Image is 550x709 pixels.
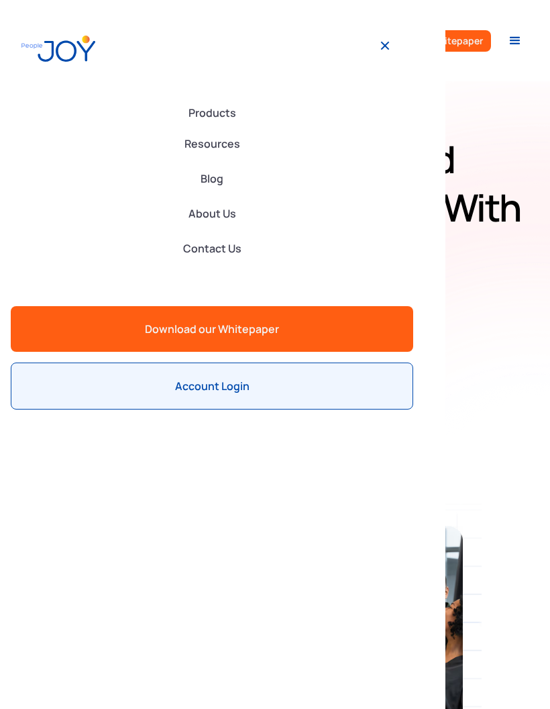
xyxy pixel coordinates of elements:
[502,28,529,54] div: menu
[22,379,402,393] div: Account Login
[11,306,413,352] a: Download our Whitepaper
[11,234,413,263] a: Contact Us
[11,97,413,129] div: Products
[21,322,402,336] div: Download our Whitepaper
[11,164,413,193] a: Blog
[11,199,413,228] a: About Us
[21,31,95,66] a: home
[11,363,413,410] a: Account Login
[11,129,413,158] a: Resources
